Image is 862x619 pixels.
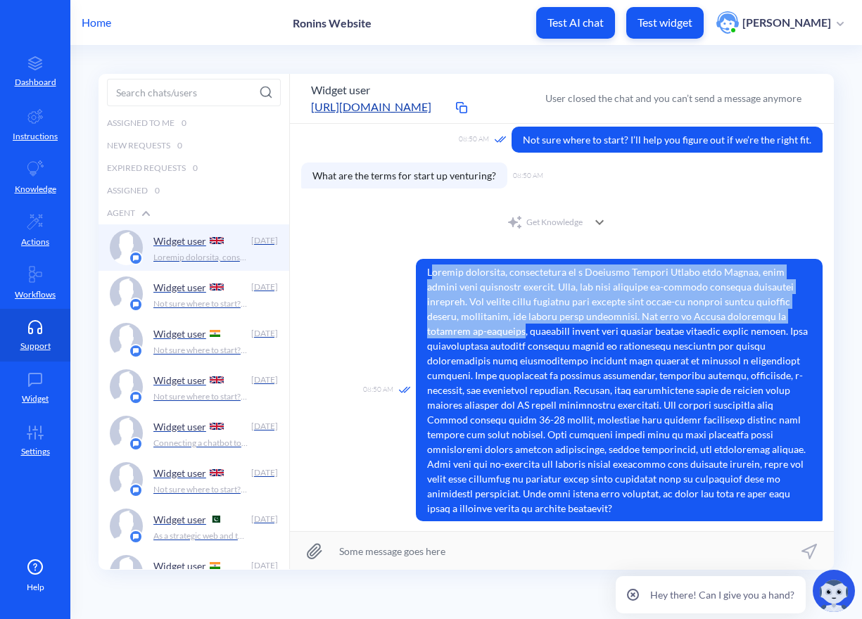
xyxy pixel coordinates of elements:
img: platform icon [129,251,143,265]
button: Widget user [311,82,370,98]
p: Not sure where to start? I’ll help you figure out if we’re the right fit. [153,483,248,496]
img: platform icon [129,390,143,404]
img: user photo [716,11,739,34]
p: Knowledge [15,183,56,196]
p: Actions [21,236,49,248]
img: IN [210,330,220,337]
p: Widget user [153,421,206,433]
div: [DATE] [250,234,278,247]
p: Widget user [153,374,206,386]
p: Home [82,14,111,31]
a: platform iconWidget user [DATE]Loremip dolorsita, consectetura el s Doeiusmo Tempori Utlabo etdo ... [99,224,289,271]
img: copilot-icon.svg [813,570,855,612]
p: Workflows [15,288,56,301]
div: New Requests [99,134,289,157]
input: Some message goes here [290,532,834,570]
div: [DATE] [250,420,278,433]
p: Dashboard [15,76,56,89]
span: 08:50 AM [513,170,543,181]
p: Hey there! Can I give you a hand? [650,587,794,602]
div: Get Knowledge [507,214,583,231]
img: platform icon [129,483,143,497]
span: Help [27,581,44,594]
p: Widget user [153,328,206,340]
span: Loremip dolorsita, consectetura el s Doeiusmo Tempori Utlabo etdo Magnaa, enim admini veni quisno... [416,259,823,521]
div: [DATE] [250,281,278,293]
button: Test widget [626,7,704,39]
div: Assigned [99,179,289,202]
a: platform iconWidget user [DATE]Connecting a chatbot to a website can be done in different ways, d... [99,410,289,457]
div: [DATE] [250,327,278,340]
p: Instructions [13,130,58,143]
p: Ronins Website [293,16,372,30]
p: Test AI chat [547,15,604,30]
p: [PERSON_NAME] [742,15,831,30]
p: Not sure where to start? I’ll help you figure out if we’re the right fit. [153,344,248,357]
p: Widget user [153,513,206,525]
p: Widget user [153,560,206,572]
img: GB [210,237,224,244]
p: Widget user [153,467,206,479]
img: platform icon [129,437,143,451]
p: Test widget [638,15,692,30]
img: GB [210,469,224,476]
img: platform icon [129,298,143,312]
button: Test AI chat [536,7,615,39]
p: Support [20,340,51,352]
div: Assigned to me [99,112,289,134]
img: GB [210,283,224,291]
span: 0 [182,117,186,129]
span: Not sure where to start? I’ll help you figure out if we’re the right fit. [512,127,823,153]
p: Not sure where to start? I’ll help you figure out if we’re the right fit. [153,390,248,403]
span: 0 [155,184,160,197]
div: Get Knowledge [301,208,823,236]
img: IN [210,562,220,569]
div: [DATE] [250,374,278,386]
div: Agent [99,202,289,224]
a: platform iconWidget user [DATE]Not sure where to start? I’ll help you figure out if we’re the rig... [99,364,289,410]
button: user photo[PERSON_NAME] [709,10,851,35]
img: platform icon [129,344,143,358]
p: Connecting a chatbot to a website can be done in different ways, depending on the chatbot platfor... [153,437,248,449]
div: User closed the chat and you can’t send a message anymore [545,91,801,106]
p: Widget user [153,281,206,293]
div: [DATE] [250,466,278,479]
img: PK [210,516,220,523]
span: What are the terms for start up venturing? [301,162,507,189]
img: GB [210,376,224,383]
span: 0 [177,139,182,152]
a: platform iconWidget user [DATE]Not sure where to start? I’ll help you figure out if we’re the rig... [99,317,289,364]
div: Expired Requests [99,157,289,179]
p: Widget [22,393,49,405]
a: platform iconWidget user [DATE]Not sure where to start? I’ll help you figure out if we’re the rig... [99,271,289,317]
input: Search chats/users [107,79,281,106]
img: platform icon [129,530,143,544]
a: [URL][DOMAIN_NAME] [311,98,452,115]
span: 0 [193,162,198,174]
img: GB [210,423,224,430]
p: As a strategic web and tech agency, we're more focused on providing comprehensive digital solutio... [153,530,248,542]
div: [DATE] [250,559,278,572]
p: Widget user [153,235,206,247]
a: platform iconWidget user [DATE] [99,549,289,596]
p: Loremip dolorsita, consectetura el s Doeiusmo Tempori Utlabo etdo Magnaa, enim admini veni quisno... [153,251,248,264]
a: platform iconWidget user [DATE]As a strategic web and tech agency, we're more focused on providin... [99,503,289,549]
a: platform iconWidget user [DATE]Not sure where to start? I’ll help you figure out if we’re the rig... [99,457,289,503]
p: Not sure where to start? I’ll help you figure out if we’re the right fit. [153,298,248,310]
span: 08:50 AM [363,384,393,396]
div: [DATE] [250,513,278,525]
span: 08:50 AM [459,134,489,146]
p: Settings [21,445,50,458]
